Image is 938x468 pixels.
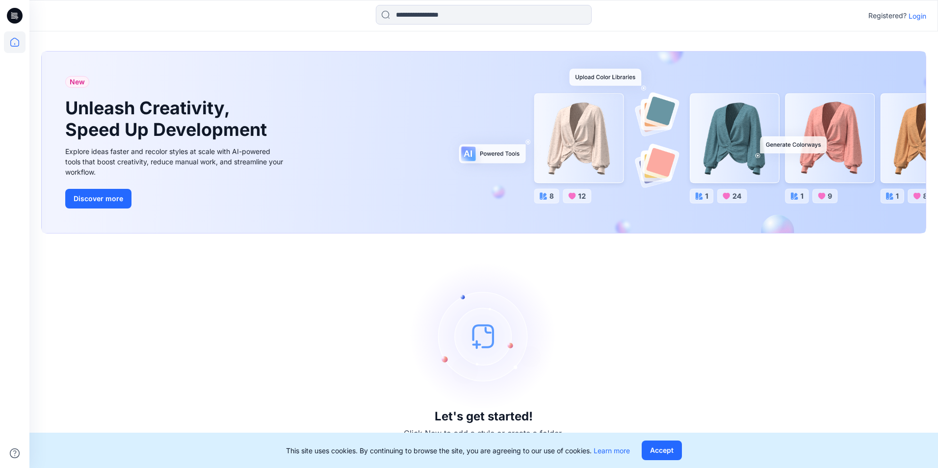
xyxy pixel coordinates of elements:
div: Explore ideas faster and recolor styles at scale with AI-powered tools that boost creativity, red... [65,146,286,177]
p: Click New to add a style or create a folder. [404,427,564,439]
button: Accept [642,441,682,460]
span: New [70,76,85,88]
p: Registered? [868,10,907,22]
p: Login [909,11,926,21]
a: Learn more [594,446,630,455]
p: This site uses cookies. By continuing to browse the site, you are agreeing to our use of cookies. [286,445,630,456]
a: Discover more [65,189,286,208]
h1: Unleash Creativity, Speed Up Development [65,98,271,140]
img: empty-state-image.svg [410,262,557,410]
h3: Let's get started! [435,410,533,423]
button: Discover more [65,189,131,208]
